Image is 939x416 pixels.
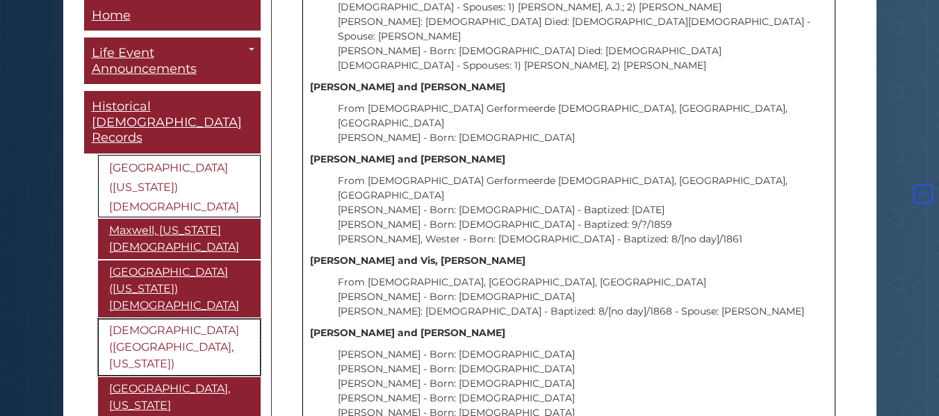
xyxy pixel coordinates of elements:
a: Life Event Announcements [84,38,261,85]
strong: [PERSON_NAME] and [PERSON_NAME] [310,81,505,93]
a: [GEOGRAPHIC_DATA] ([US_STATE]) [DEMOGRAPHIC_DATA] [98,260,261,317]
strong: [PERSON_NAME] and [PERSON_NAME] [310,153,505,165]
a: [DEMOGRAPHIC_DATA] ([GEOGRAPHIC_DATA], [US_STATE]) [98,319,261,376]
a: Historical [DEMOGRAPHIC_DATA] Records [84,92,261,154]
strong: [PERSON_NAME] and [PERSON_NAME] [310,326,505,339]
p: From [DEMOGRAPHIC_DATA] Gerformeerde [DEMOGRAPHIC_DATA], [GEOGRAPHIC_DATA], [GEOGRAPHIC_DATA] [PE... [338,101,828,145]
a: [GEOGRAPHIC_DATA] ([US_STATE]) [DEMOGRAPHIC_DATA] [98,155,261,217]
span: Historical [DEMOGRAPHIC_DATA] Records [92,99,242,146]
a: Back to Top [910,188,936,201]
a: Maxwell, [US_STATE] [DEMOGRAPHIC_DATA] [98,219,261,259]
span: Home [92,8,131,23]
p: From [DEMOGRAPHIC_DATA], [GEOGRAPHIC_DATA], [GEOGRAPHIC_DATA] [PERSON_NAME] - Born: [DEMOGRAPHIC_... [338,275,828,319]
strong: [PERSON_NAME] and Vis, [PERSON_NAME] [310,254,525,267]
p: From [DEMOGRAPHIC_DATA] Gerformeerde [DEMOGRAPHIC_DATA], [GEOGRAPHIC_DATA], [GEOGRAPHIC_DATA] [PE... [338,174,828,247]
span: Life Event Announcements [92,46,197,77]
